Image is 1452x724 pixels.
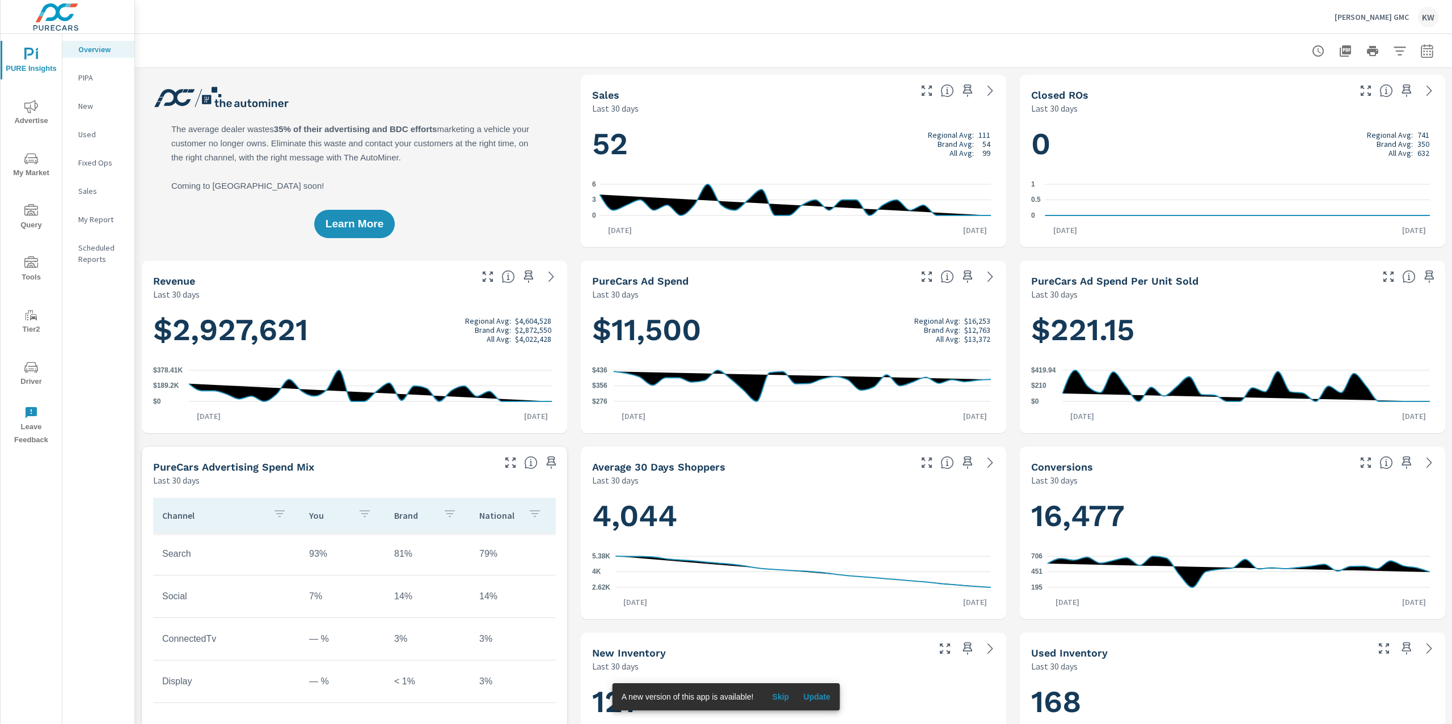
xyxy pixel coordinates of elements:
td: — % [300,667,385,696]
h1: $11,500 [592,311,995,349]
p: Used [78,129,125,140]
div: My Report [62,211,134,228]
p: Last 30 days [1031,287,1078,301]
button: Print Report [1361,40,1384,62]
div: Fixed Ops [62,154,134,171]
div: KW [1418,7,1438,27]
a: See more details in report [981,82,999,100]
text: 5.38K [592,552,610,560]
text: 195 [1031,583,1042,591]
p: $2,872,550 [515,325,551,335]
td: < 1% [385,667,470,696]
text: 2.62K [592,583,610,591]
p: All Avg: [487,335,511,344]
span: A rolling 30 day total of daily Shoppers on the dealership website, averaged over the selected da... [940,456,954,469]
text: 4K [592,568,601,576]
p: [DATE] [615,596,655,608]
p: [DATE] [600,225,640,236]
text: $378.41K [153,366,183,374]
text: $436 [592,366,607,374]
button: Update [799,688,835,706]
text: $189.2K [153,382,179,390]
p: Regional Avg: [1367,130,1413,139]
h5: PureCars Advertising Spend Mix [153,461,314,473]
td: Display [153,667,300,696]
td: 3% [470,667,555,696]
p: Brand Avg: [475,325,511,335]
td: 93% [300,540,385,568]
text: 0 [1031,211,1035,219]
p: Last 30 days [592,659,639,673]
p: Last 30 days [592,287,639,301]
span: Query [4,204,58,232]
p: Regional Avg: [928,130,974,139]
span: Save this to your personalized report [520,268,538,286]
h5: New Inventory [592,647,666,659]
text: 1 [1031,180,1035,188]
p: $4,604,528 [515,316,551,325]
button: Make Fullscreen [501,454,520,472]
td: ConnectedTv [153,625,300,653]
text: 3 [592,196,596,204]
span: A new version of this app is available! [622,692,754,701]
p: Brand Avg: [924,325,960,335]
p: [PERSON_NAME] GMC [1335,12,1409,22]
p: Last 30 days [1031,473,1078,487]
h5: Sales [592,89,619,101]
button: Make Fullscreen [1375,640,1393,658]
p: 741 [1417,130,1429,139]
p: $16,253 [964,316,990,325]
span: Save this to your personalized report [1398,640,1416,658]
button: Skip [762,688,799,706]
div: Sales [62,183,134,200]
p: [DATE] [1394,225,1434,236]
td: Social [153,582,300,611]
h1: 4,044 [592,497,995,535]
p: Regional Avg: [914,316,960,325]
p: [DATE] [189,410,229,422]
span: My Market [4,152,58,180]
button: Make Fullscreen [1357,454,1375,472]
button: Make Fullscreen [918,268,936,286]
a: See more details in report [981,454,999,472]
span: Number of vehicles sold by the dealership over the selected date range. [Source: This data is sou... [940,84,954,98]
td: 3% [385,625,470,653]
span: Skip [767,692,794,702]
p: Last 30 days [1031,101,1078,115]
text: 451 [1031,568,1042,576]
p: [DATE] [1394,410,1434,422]
h1: 0 [1031,125,1434,163]
h1: $2,927,621 [153,311,556,349]
h1: $221.15 [1031,311,1434,349]
button: Make Fullscreen [936,640,954,658]
div: New [62,98,134,115]
a: See more details in report [981,640,999,658]
span: Save this to your personalized report [959,640,977,658]
p: Brand Avg: [1377,139,1413,149]
p: [DATE] [614,410,653,422]
span: Save this to your personalized report [542,454,560,472]
p: You [309,510,349,521]
span: Save this to your personalized report [959,268,977,286]
span: Tier2 [4,308,58,336]
p: Overview [78,44,125,55]
span: This table looks at how you compare to the amount of budget you spend per channel as opposed to y... [524,456,538,469]
td: Search [153,540,300,568]
h1: 127 [592,683,995,721]
div: PIPA [62,69,134,86]
span: PURE Insights [4,48,58,75]
span: Save this to your personalized report [1398,82,1416,100]
a: See more details in report [1420,640,1438,658]
button: Make Fullscreen [918,82,936,100]
span: Tools [4,256,58,284]
span: Save this to your personalized report [1398,454,1416,472]
a: See more details in report [1420,454,1438,472]
p: 632 [1417,149,1429,158]
div: Scheduled Reports [62,239,134,268]
p: Last 30 days [592,101,639,115]
text: $0 [1031,397,1039,405]
text: 6 [592,180,596,188]
p: 111 [978,130,990,139]
h1: 16,477 [1031,497,1434,535]
button: Apply Filters [1388,40,1411,62]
